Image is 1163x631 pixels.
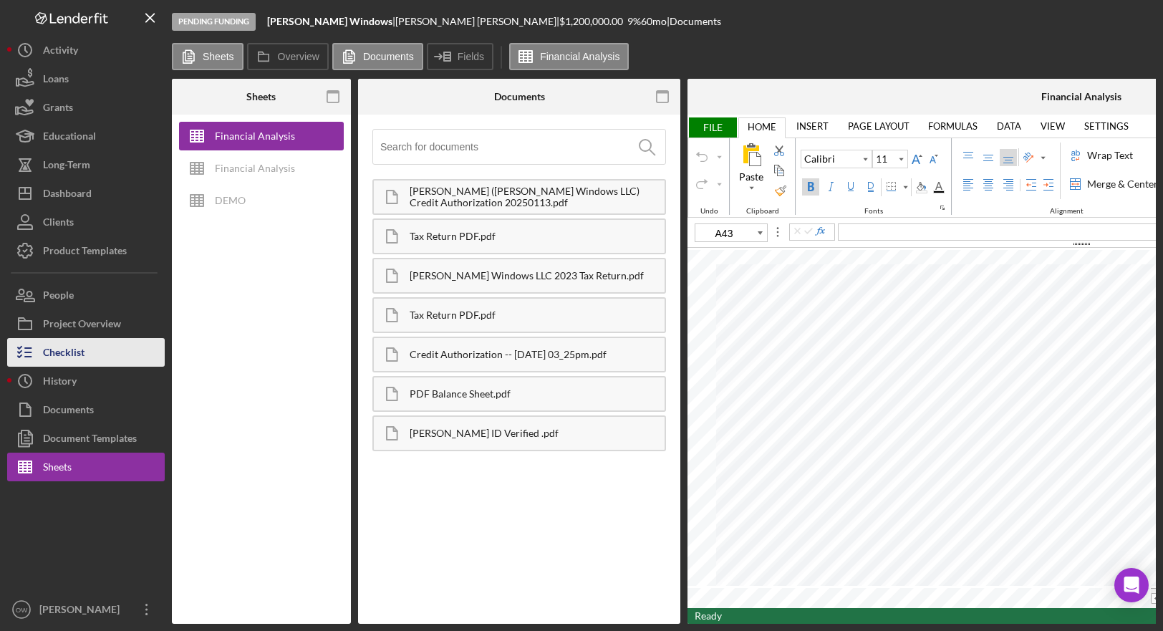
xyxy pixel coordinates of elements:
[7,281,165,309] button: People
[363,51,414,62] label: Documents
[43,281,74,313] div: People
[801,150,872,168] button: Font Family
[172,43,243,70] button: Sheets
[687,117,737,138] span: FILE
[410,349,665,360] div: Credit Authorization -- [DATE] 03_25pm.pdf
[772,182,789,199] label: Format Painter
[43,236,127,269] div: Product Templates
[427,43,493,70] button: Fields
[215,186,246,215] div: DEMO
[740,207,785,216] div: Clipboard
[43,208,74,240] div: Clients
[172,13,256,31] div: Pending Funding
[267,16,395,27] div: |
[7,309,165,338] button: Project Overview
[43,309,121,342] div: Project Overview
[395,16,559,27] div: [PERSON_NAME] [PERSON_NAME] |
[1067,175,1161,193] div: Merge & Center
[627,16,641,27] div: 9 %
[735,170,768,198] div: All
[410,186,665,208] div: [PERSON_NAME] ([PERSON_NAME] Windows LLC) Credit Authorization 20250113.pdf
[7,395,165,424] button: Documents
[247,43,329,70] button: Overview
[7,367,165,395] a: History
[842,178,859,196] label: Underline
[736,170,766,184] div: Paste
[559,16,627,27] div: $1,200,000.00
[695,608,722,624] div: In Ready mode
[882,177,911,197] button: Border
[1032,116,1073,136] a: VIEW
[7,424,165,453] a: Document Templates
[43,150,90,183] div: Long-Term
[179,186,344,215] button: DEMO
[803,226,814,237] button: Commit Edit
[1023,176,1040,193] button: Decrease Indent
[1040,176,1057,193] button: Increase Indent
[278,51,319,62] label: Overview
[7,338,165,367] a: Checklist
[43,179,92,211] div: Dashboard
[771,162,791,179] button: Copy
[980,149,997,166] label: Middle Align
[1000,176,1017,193] label: Right Align
[641,16,667,27] div: 60 mo
[930,178,947,196] div: Font Color
[801,152,838,166] div: Calibri
[215,122,295,150] div: Financial Analysis
[410,270,665,281] div: [PERSON_NAME] Windows LLC 2023 Tax Return.pdf
[509,43,629,70] button: Financial Analysis
[43,93,73,125] div: Grants
[7,64,165,93] button: Loans
[899,177,911,197] div: Border
[43,64,69,97] div: Loans
[332,43,423,70] button: Documents
[36,595,129,627] div: [PERSON_NAME]
[822,178,839,196] label: Italic
[494,91,545,102] div: Documents
[920,116,986,136] a: FORMULAS
[16,606,28,614] text: OW
[7,595,165,624] button: OW[PERSON_NAME]
[937,202,948,213] button: Fonts
[179,154,344,183] button: Financial Analysis
[814,226,826,237] button: Insert Function
[735,140,768,170] div: All
[215,154,295,183] div: Financial Analysis
[766,223,789,241] span: Splitter
[7,93,165,122] a: Grants
[1114,568,1149,602] div: Open Intercom Messenger
[203,51,234,62] label: Sheets
[980,176,997,193] label: Center Align
[739,117,785,137] a: HOME
[733,139,769,200] button: All
[882,178,899,196] div: Border
[43,395,94,428] div: Documents
[7,36,165,64] a: Activity
[7,179,165,208] button: Dashboard
[7,150,165,179] button: Long-Term
[7,236,165,265] button: Product Templates
[1066,145,1137,165] label: Wrap Text
[960,149,977,166] label: Top Align
[410,231,665,242] div: Tax Return PDF.pdf
[1044,207,1089,216] div: Alignment
[458,51,484,62] label: Fields
[912,178,930,196] div: Background Color
[7,208,165,236] button: Clients
[179,122,344,150] button: Financial Analysis
[1076,116,1137,136] a: SETTINGS
[1000,149,1017,166] label: Bottom Align
[246,91,276,102] div: Sheets
[960,176,977,193] label: Left Align
[43,367,77,399] div: History
[1084,148,1136,163] div: Wrap Text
